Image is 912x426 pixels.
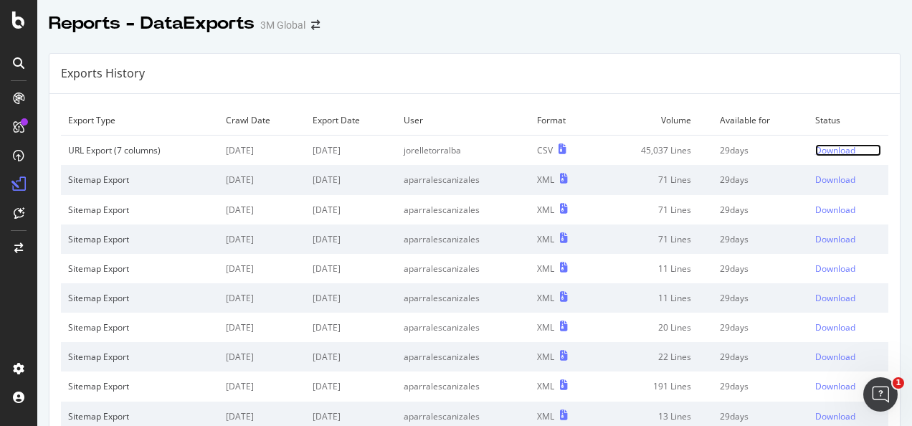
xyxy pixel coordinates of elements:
div: XML [537,292,554,304]
td: [DATE] [219,313,305,342]
td: [DATE] [305,165,396,194]
div: URL Export (7 columns) [68,144,212,156]
td: 20 Lines [597,313,713,342]
td: aparralescanizales [396,342,530,371]
a: Download [815,204,881,216]
div: Sitemap Export [68,380,212,392]
td: [DATE] [219,224,305,254]
td: [DATE] [305,136,396,166]
td: Crawl Date [219,105,305,136]
span: 1 [893,377,904,389]
div: Reports - DataExports [49,11,255,36]
div: XML [537,380,554,392]
a: Download [815,292,881,304]
td: aparralescanizales [396,224,530,254]
td: 22 Lines [597,342,713,371]
div: Download [815,351,855,363]
a: Download [815,174,881,186]
div: Sitemap Export [68,351,212,363]
td: [DATE] [219,342,305,371]
td: 29 days [713,254,808,283]
td: [DATE] [219,165,305,194]
td: [DATE] [219,371,305,401]
div: Sitemap Export [68,321,212,333]
td: aparralescanizales [396,254,530,283]
div: Download [815,204,855,216]
td: jorelletorralba [396,136,530,166]
td: 29 days [713,195,808,224]
td: 29 days [713,224,808,254]
div: Exports History [61,65,145,82]
div: Sitemap Export [68,233,212,245]
td: aparralescanizales [396,165,530,194]
div: XML [537,410,554,422]
div: arrow-right-arrow-left [311,20,320,30]
td: aparralescanizales [396,313,530,342]
td: 29 days [713,283,808,313]
td: aparralescanizales [396,283,530,313]
td: [DATE] [219,136,305,166]
td: [DATE] [219,195,305,224]
div: XML [537,351,554,363]
td: 45,037 Lines [597,136,713,166]
a: Download [815,321,881,333]
td: 71 Lines [597,224,713,254]
td: 71 Lines [597,195,713,224]
td: Format [530,105,597,136]
a: Download [815,351,881,363]
td: Volume [597,105,713,136]
div: Download [815,410,855,422]
div: Download [815,262,855,275]
div: CSV [537,144,553,156]
td: 11 Lines [597,254,713,283]
td: 11 Lines [597,283,713,313]
td: Export Date [305,105,396,136]
a: Download [815,410,881,422]
td: Export Type [61,105,219,136]
div: XML [537,204,554,216]
div: Download [815,321,855,333]
a: Download [815,380,881,392]
td: 29 days [713,342,808,371]
td: 71 Lines [597,165,713,194]
td: 29 days [713,313,808,342]
td: 191 Lines [597,371,713,401]
a: Download [815,144,881,156]
div: Sitemap Export [68,292,212,304]
td: Status [808,105,888,136]
div: XML [537,321,554,333]
td: [DATE] [219,283,305,313]
td: aparralescanizales [396,371,530,401]
td: aparralescanizales [396,195,530,224]
td: [DATE] [305,254,396,283]
td: [DATE] [305,283,396,313]
a: Download [815,262,881,275]
div: XML [537,174,554,186]
div: XML [537,233,554,245]
div: Download [815,380,855,392]
td: [DATE] [305,371,396,401]
td: User [396,105,530,136]
div: Sitemap Export [68,262,212,275]
td: 29 days [713,165,808,194]
div: Download [815,174,855,186]
div: Sitemap Export [68,410,212,422]
td: [DATE] [305,195,396,224]
td: 29 days [713,136,808,166]
td: [DATE] [305,224,396,254]
td: [DATE] [305,313,396,342]
div: Download [815,292,855,304]
td: [DATE] [305,342,396,371]
iframe: Intercom live chat [863,377,898,412]
td: [DATE] [219,254,305,283]
td: Available for [713,105,808,136]
td: 29 days [713,371,808,401]
div: Sitemap Export [68,174,212,186]
div: 3M Global [260,18,305,32]
a: Download [815,233,881,245]
div: Download [815,144,855,156]
div: Download [815,233,855,245]
div: XML [537,262,554,275]
div: Sitemap Export [68,204,212,216]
